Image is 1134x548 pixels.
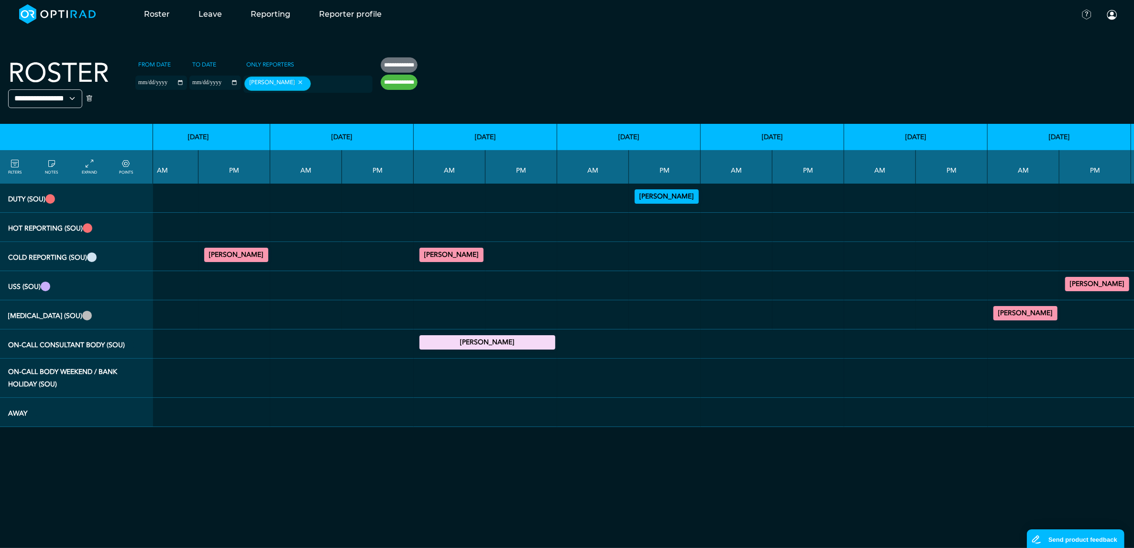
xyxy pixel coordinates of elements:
[557,124,701,150] th: [DATE]
[1065,277,1129,291] div: General US 13:00 - 17:00
[135,57,174,72] label: From date
[419,335,555,350] div: On-Call Consultant Body 17:00 - 21:00
[844,150,916,184] th: AM
[127,150,198,184] th: AM
[8,57,109,89] h2: Roster
[636,191,697,202] summary: [PERSON_NAME]
[701,124,844,150] th: [DATE]
[119,158,133,175] a: collapse/expand expected points
[45,158,58,175] a: show/hide notes
[844,124,988,150] th: [DATE]
[635,189,699,204] div: Vetting (30 PF Points) 13:00 - 17:00
[270,150,342,184] th: AM
[189,57,219,72] label: To date
[1067,278,1128,290] summary: [PERSON_NAME]
[988,124,1131,150] th: [DATE]
[916,150,988,184] th: PM
[295,79,306,86] button: Remove item: '8f6c46f2-3453-42a8-890f-0d052f8d4a0f'
[557,150,629,184] th: AM
[19,4,96,24] img: brand-opti-rad-logos-blue-and-white-d2f68631ba2948856bd03f2d395fb146ddc8fb01b4b6e9315ea85fa773367...
[993,306,1057,320] div: FLU General Adult 10:00 - 13:00
[772,150,844,184] th: PM
[988,150,1059,184] th: AM
[204,248,268,262] div: General CT 13:00 - 17:00
[419,248,484,262] div: General CT 09:30 - 12:30
[1059,150,1131,184] th: PM
[629,150,701,184] th: PM
[206,249,267,261] summary: [PERSON_NAME]
[421,249,482,261] summary: [PERSON_NAME]
[127,124,270,150] th: [DATE]
[342,150,414,184] th: PM
[995,307,1056,319] summary: [PERSON_NAME]
[313,80,361,88] input: null
[198,150,270,184] th: PM
[414,150,485,184] th: AM
[485,150,557,184] th: PM
[243,57,297,72] label: Only Reporters
[8,158,22,175] a: FILTERS
[701,150,772,184] th: AM
[82,158,98,175] a: collapse/expand entries
[244,77,311,91] div: [PERSON_NAME]
[421,337,554,348] summary: [PERSON_NAME]
[270,124,414,150] th: [DATE]
[414,124,557,150] th: [DATE]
